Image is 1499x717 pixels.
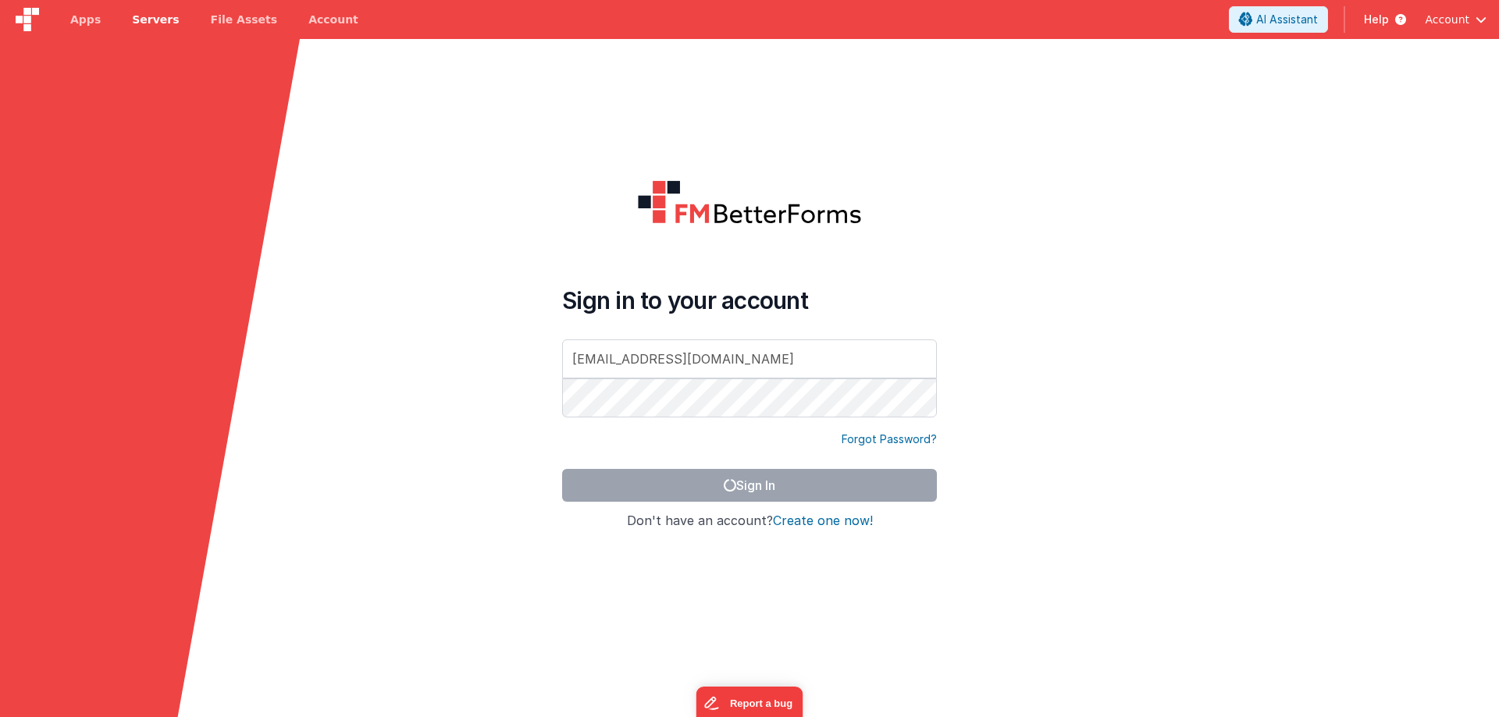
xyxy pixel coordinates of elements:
[1364,12,1389,27] span: Help
[773,514,873,528] button: Create one now!
[211,12,278,27] span: File Assets
[562,514,937,528] h4: Don't have an account?
[562,469,937,502] button: Sign In
[562,286,937,314] h4: Sign in to your account
[1425,12,1469,27] span: Account
[132,12,179,27] span: Servers
[1256,12,1318,27] span: AI Assistant
[1229,6,1328,33] button: AI Assistant
[70,12,101,27] span: Apps
[1425,12,1487,27] button: Account
[562,339,937,378] input: Email Address
[842,431,937,447] a: Forgot Password?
